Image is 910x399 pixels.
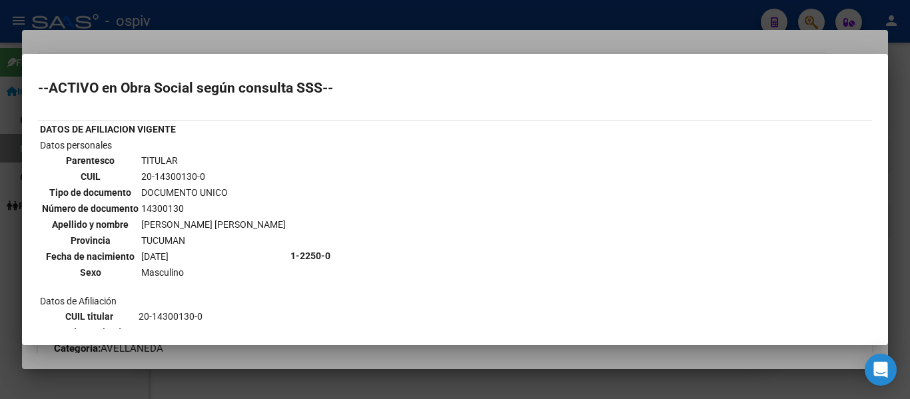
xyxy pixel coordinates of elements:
[41,265,139,280] th: Sexo
[141,201,286,216] td: 14300130
[41,185,139,200] th: Tipo de documento
[41,217,139,232] th: Apellido y nombre
[39,138,288,374] td: Datos personales Datos de Afiliación
[141,153,286,168] td: TITULAR
[141,265,286,280] td: Masculino
[41,249,139,264] th: Fecha de nacimiento
[41,201,139,216] th: Número de documento
[41,153,139,168] th: Parentesco
[141,233,286,248] td: TUCUMAN
[141,169,286,184] td: 20-14300130-0
[865,354,897,386] div: Open Intercom Messenger
[290,250,330,261] b: 1-2250-0
[41,325,137,340] th: CUIT de empleador
[138,325,261,340] td: 30-54173905-6
[38,81,872,95] h2: --ACTIVO en Obra Social según consulta SSS--
[41,309,137,324] th: CUIL titular
[138,309,261,324] td: 20-14300130-0
[41,233,139,248] th: Provincia
[41,169,139,184] th: CUIL
[141,185,286,200] td: DOCUMENTO UNICO
[40,124,176,135] b: DATOS DE AFILIACION VIGENTE
[141,217,286,232] td: [PERSON_NAME] [PERSON_NAME]
[141,249,286,264] td: [DATE]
